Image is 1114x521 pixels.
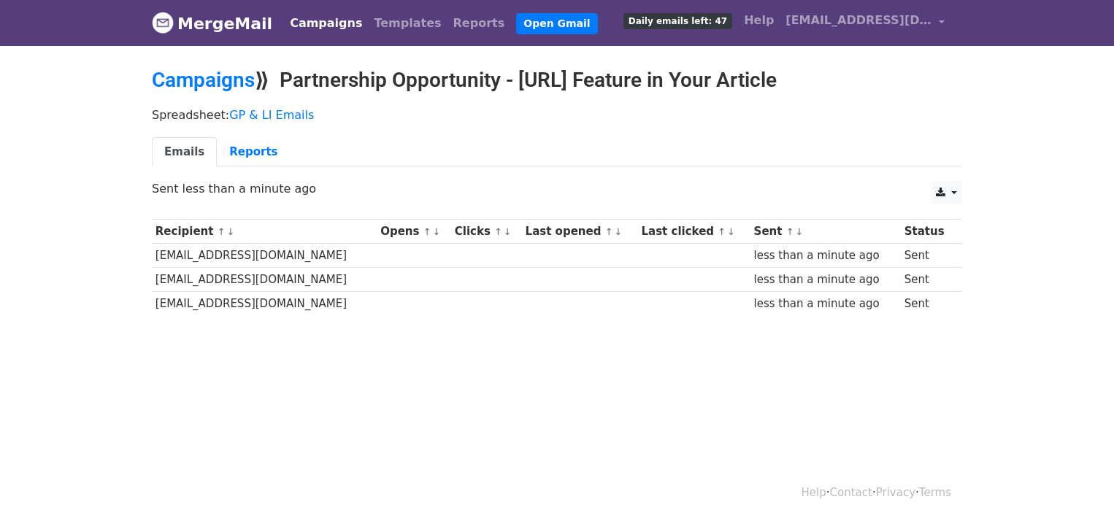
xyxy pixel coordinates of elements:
[754,296,898,312] div: less than a minute ago
[785,12,931,29] span: [EMAIL_ADDRESS][DOMAIN_NAME]
[152,8,272,39] a: MergeMail
[152,268,377,292] td: [EMAIL_ADDRESS][DOMAIN_NAME]
[152,220,377,244] th: Recipient
[901,292,954,316] td: Sent
[750,220,901,244] th: Sent
[614,226,622,237] a: ↓
[727,226,735,237] a: ↓
[516,13,597,34] a: Open Gmail
[451,220,522,244] th: Clicks
[919,486,951,499] a: Terms
[504,226,512,237] a: ↓
[377,220,451,244] th: Opens
[218,226,226,237] a: ↑
[901,220,954,244] th: Status
[876,486,915,499] a: Privacy
[901,244,954,268] td: Sent
[152,292,377,316] td: [EMAIL_ADDRESS][DOMAIN_NAME]
[754,271,898,288] div: less than a minute ago
[605,226,613,237] a: ↑
[152,181,962,196] p: Sent less than a minute ago
[217,137,290,167] a: Reports
[623,13,732,29] span: Daily emails left: 47
[802,486,826,499] a: Help
[226,226,234,237] a: ↓
[494,226,502,237] a: ↑
[368,9,447,38] a: Templates
[718,226,726,237] a: ↑
[152,107,962,123] p: Spreadsheet:
[152,137,217,167] a: Emails
[618,6,738,35] a: Daily emails left: 47
[152,244,377,268] td: [EMAIL_ADDRESS][DOMAIN_NAME]
[423,226,431,237] a: ↑
[432,226,440,237] a: ↓
[522,220,638,244] th: Last opened
[284,9,368,38] a: Campaigns
[786,226,794,237] a: ↑
[738,6,780,35] a: Help
[152,68,962,93] h2: ⟫ Partnership Opportunity - [URL] Feature in Your Article
[152,68,255,92] a: Campaigns
[795,226,803,237] a: ↓
[901,268,954,292] td: Sent
[638,220,750,244] th: Last clicked
[152,12,174,34] img: MergeMail logo
[229,108,314,122] a: GP & LI Emails
[780,6,950,40] a: [EMAIL_ADDRESS][DOMAIN_NAME]
[447,9,511,38] a: Reports
[754,247,898,264] div: less than a minute ago
[830,486,872,499] a: Contact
